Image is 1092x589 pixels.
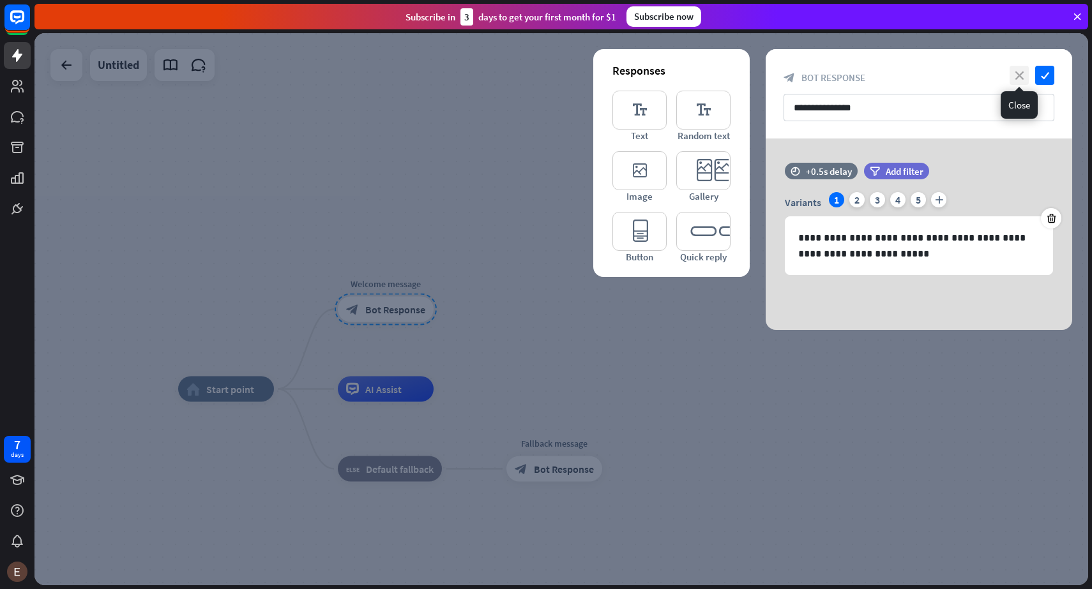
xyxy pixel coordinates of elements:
[849,192,865,207] div: 2
[460,8,473,26] div: 3
[931,192,946,207] i: plus
[406,8,616,26] div: Subscribe in days to get your first month for $1
[14,439,20,451] div: 7
[829,192,844,207] div: 1
[11,451,24,459] div: days
[886,165,923,177] span: Add filter
[1035,66,1054,85] i: check
[911,192,926,207] div: 5
[870,192,885,207] div: 3
[806,165,852,177] div: +0.5s delay
[10,5,49,43] button: Open LiveChat chat widget
[785,196,821,209] span: Variants
[890,192,906,207] div: 4
[784,72,795,84] i: block_bot_response
[801,71,865,84] span: Bot Response
[626,6,701,27] div: Subscribe now
[1010,66,1029,85] i: close
[870,167,880,176] i: filter
[4,436,31,463] a: 7 days
[791,167,800,175] i: time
